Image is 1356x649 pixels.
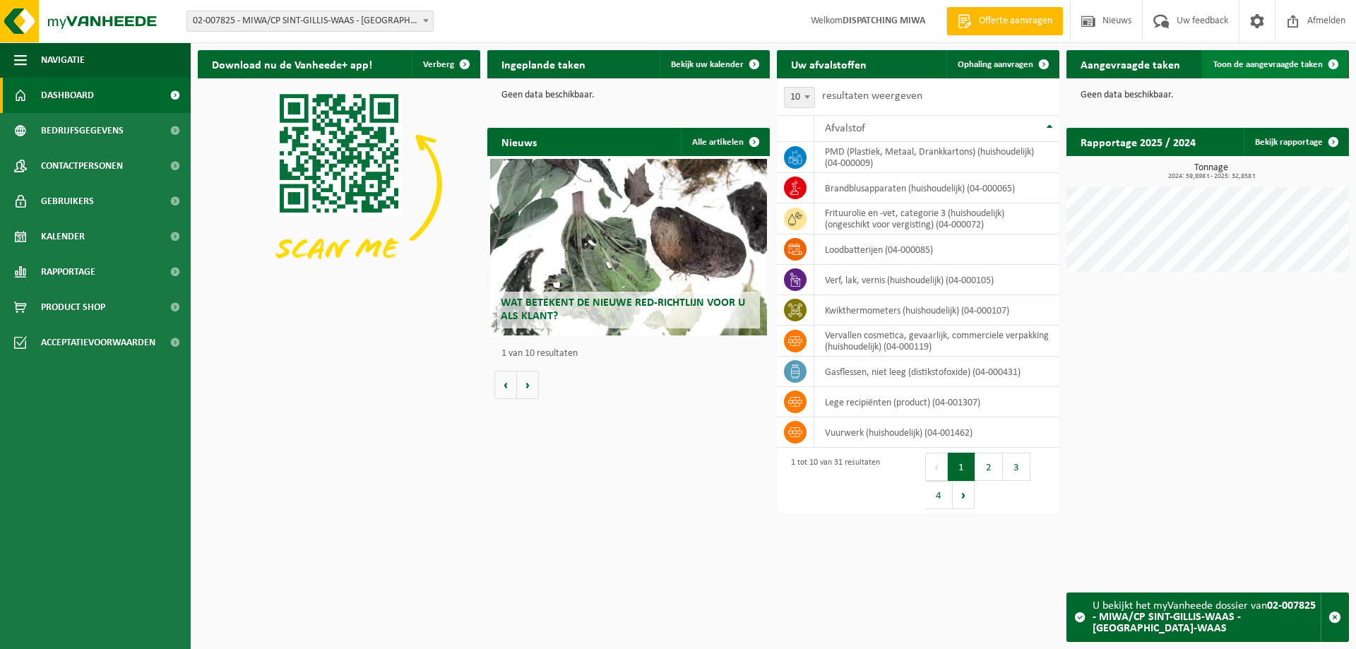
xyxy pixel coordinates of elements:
[975,453,1003,481] button: 2
[494,371,517,399] button: Vorige
[41,219,85,254] span: Kalender
[948,453,975,481] button: 1
[814,295,1059,326] td: kwikthermometers (huishoudelijk) (04-000107)
[946,50,1058,78] a: Ophaling aanvragen
[198,78,480,290] img: Download de VHEPlus App
[814,417,1059,448] td: vuurwerk (huishoudelijk) (04-001462)
[814,203,1059,234] td: frituurolie en -vet, categorie 3 (huishoudelijk) (ongeschikt voor vergisting) (04-000072)
[681,128,768,156] a: Alle artikelen
[501,349,763,359] p: 1 van 10 resultaten
[1003,453,1030,481] button: 3
[814,326,1059,357] td: vervallen cosmetica, gevaarlijk, commerciele verpakking (huishoudelijk) (04-000119)
[784,451,880,511] div: 1 tot 10 van 31 resultaten
[41,113,124,148] span: Bedrijfsgegevens
[1093,593,1321,641] div: U bekijkt het myVanheede dossier van
[814,357,1059,387] td: gasflessen, niet leeg (distikstofoxide) (04-000431)
[41,325,155,360] span: Acceptatievoorwaarden
[946,7,1063,35] a: Offerte aanvragen
[41,184,94,219] span: Gebruikers
[975,14,1056,28] span: Offerte aanvragen
[925,481,953,509] button: 4
[41,78,94,113] span: Dashboard
[1066,128,1210,155] h2: Rapportage 2025 / 2024
[187,11,433,31] span: 02-007825 - MIWA/CP SINT-GILLIS-WAAS - SINT-GILLIS-WAAS
[814,234,1059,265] td: loodbatterijen (04-000085)
[41,42,85,78] span: Navigatie
[1081,90,1335,100] p: Geen data beschikbaar.
[1202,50,1348,78] a: Toon de aangevraagde taken
[517,371,539,399] button: Volgende
[186,11,434,32] span: 02-007825 - MIWA/CP SINT-GILLIS-WAAS - SINT-GILLIS-WAAS
[1066,50,1194,78] h2: Aangevraagde taken
[41,148,123,184] span: Contactpersonen
[671,60,744,69] span: Bekijk uw kalender
[487,128,551,155] h2: Nieuws
[777,50,881,78] h2: Uw afvalstoffen
[1093,600,1316,634] strong: 02-007825 - MIWA/CP SINT-GILLIS-WAAS - [GEOGRAPHIC_DATA]-WAAS
[958,60,1033,69] span: Ophaling aanvragen
[1244,128,1348,156] a: Bekijk rapportage
[1213,60,1323,69] span: Toon de aangevraagde taken
[490,159,767,335] a: Wat betekent de nieuwe RED-richtlijn voor u als klant?
[785,88,814,107] span: 10
[412,50,479,78] button: Verberg
[1073,173,1349,180] span: 2024: 59,898 t - 2025: 32,858 t
[487,50,600,78] h2: Ingeplande taken
[814,142,1059,173] td: PMD (Plastiek, Metaal, Drankkartons) (huishoudelijk) (04-000009)
[822,90,922,102] label: resultaten weergeven
[843,16,925,26] strong: DISPATCHING MIWA
[41,290,105,325] span: Product Shop
[501,90,756,100] p: Geen data beschikbaar.
[953,481,975,509] button: Next
[825,123,865,134] span: Afvalstof
[198,50,386,78] h2: Download nu de Vanheede+ app!
[660,50,768,78] a: Bekijk uw kalender
[814,265,1059,295] td: verf, lak, vernis (huishoudelijk) (04-000105)
[41,254,95,290] span: Rapportage
[925,453,948,481] button: Previous
[814,387,1059,417] td: lege recipiënten (product) (04-001307)
[1073,163,1349,180] h3: Tonnage
[784,87,815,108] span: 10
[814,173,1059,203] td: brandblusapparaten (huishoudelijk) (04-000065)
[423,60,454,69] span: Verberg
[501,297,745,322] span: Wat betekent de nieuwe RED-richtlijn voor u als klant?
